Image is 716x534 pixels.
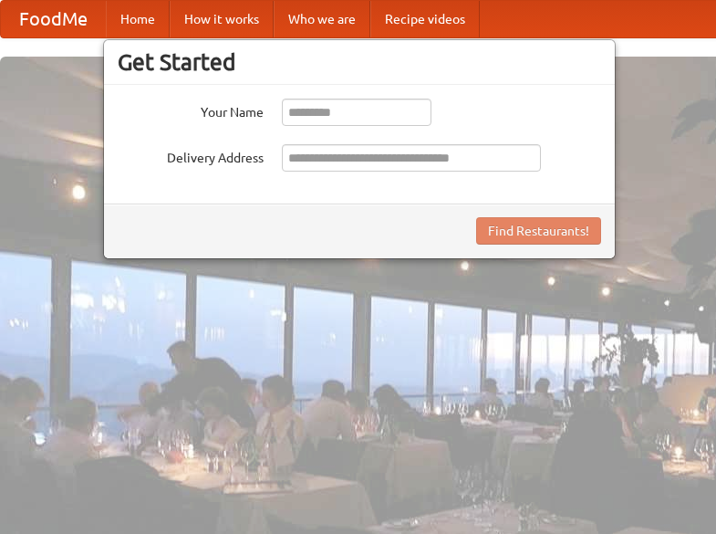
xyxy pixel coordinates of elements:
[118,144,264,167] label: Delivery Address
[170,1,274,37] a: How it works
[274,1,370,37] a: Who we are
[118,99,264,121] label: Your Name
[1,1,106,37] a: FoodMe
[118,48,601,76] h3: Get Started
[106,1,170,37] a: Home
[370,1,480,37] a: Recipe videos
[476,217,601,245] button: Find Restaurants!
